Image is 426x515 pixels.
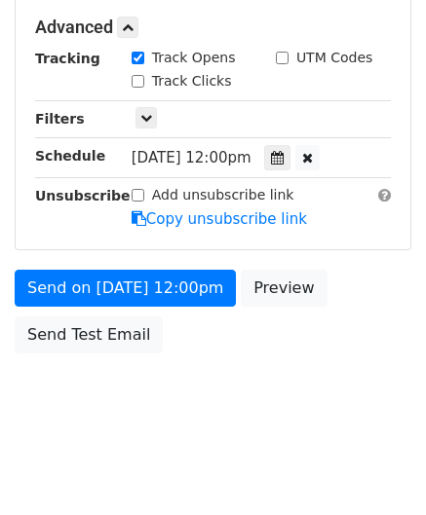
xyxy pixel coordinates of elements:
strong: Unsubscribe [35,188,131,203]
h5: Advanced [35,17,391,38]
iframe: Chat Widget [329,422,426,515]
label: UTM Codes [296,48,372,68]
label: Track Clicks [152,71,232,92]
label: Add unsubscribe link [152,185,294,205]
label: Track Opens [152,48,236,68]
span: [DATE] 12:00pm [132,149,252,166]
a: Send on [DATE] 12:00pm [15,270,236,307]
strong: Tracking [35,51,100,66]
strong: Filters [35,111,85,127]
a: Copy unsubscribe link [132,210,307,228]
a: Send Test Email [15,316,163,353]
strong: Schedule [35,148,105,164]
a: Preview [241,270,327,307]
